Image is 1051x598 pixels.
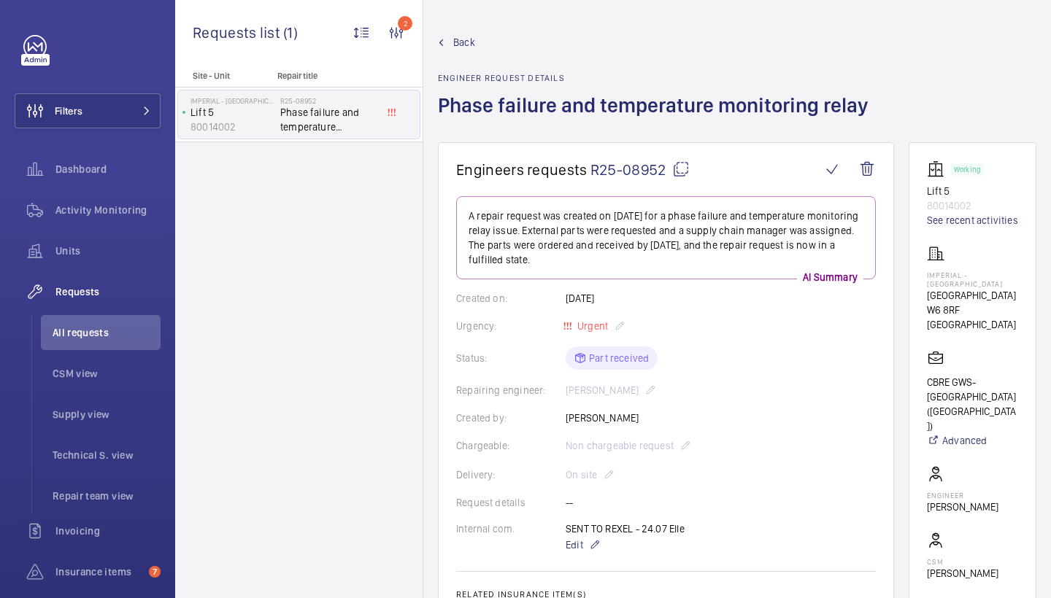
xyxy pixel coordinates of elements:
[190,105,274,120] p: Lift 5
[55,284,161,299] span: Requests
[456,160,588,179] span: Engineers requests
[193,23,283,42] span: Requests list
[927,198,1018,213] p: 80014002
[53,448,161,462] span: Technical S. view
[927,500,998,514] p: [PERSON_NAME]
[53,489,161,503] span: Repair team view
[927,375,1018,433] p: CBRE GWS- [GEOGRAPHIC_DATA] ([GEOGRAPHIC_DATA])
[175,71,272,81] p: Site - Unit
[190,96,274,105] p: Imperial - [GEOGRAPHIC_DATA]
[277,71,374,81] p: Repair title
[55,203,161,217] span: Activity Monitoring
[590,160,690,179] span: R25-08952
[438,92,877,142] h1: Phase failure and temperature monitoring relay
[55,162,161,176] span: Dashboard
[927,557,998,566] p: CSM
[453,35,475,50] span: Back
[927,566,998,580] p: [PERSON_NAME]
[55,564,143,579] span: Insurance items
[55,524,161,538] span: Invoicing
[53,325,161,340] span: All requests
[438,73,877,83] h2: Engineer request details
[53,366,161,381] span: CSM view
[280,105,377,134] span: Phase failure and temperature monitoring relay
[927,303,1018,332] p: W6 8RF [GEOGRAPHIC_DATA]
[190,120,274,134] p: 80014002
[927,288,1018,303] p: [GEOGRAPHIC_DATA]
[55,104,82,118] span: Filters
[469,209,863,267] p: A repair request was created on [DATE] for a phase failure and temperature monitoring relay issue...
[15,93,161,128] button: Filters
[927,491,998,500] p: Engineer
[566,537,583,552] span: Edit
[927,271,1018,288] p: Imperial - [GEOGRAPHIC_DATA]
[149,566,161,578] span: 7
[927,433,1018,448] a: Advanced
[927,213,1018,228] a: See recent activities
[53,407,161,422] span: Supply view
[797,270,863,284] p: AI Summary
[927,160,950,178] img: elevator.svg
[280,96,377,105] h2: R25-08952
[55,244,161,258] span: Units
[927,184,1018,198] p: Lift 5
[954,167,980,172] p: Working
